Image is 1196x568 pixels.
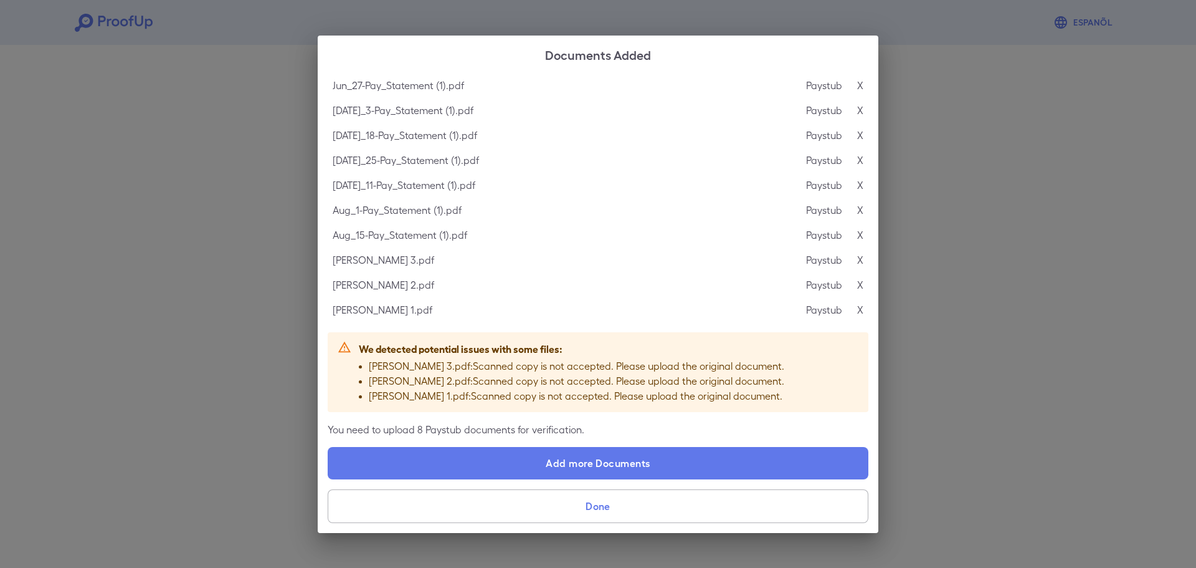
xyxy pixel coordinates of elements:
[857,78,863,93] p: X
[806,203,842,218] p: Paystub
[328,447,868,479] label: Add more Documents
[333,302,432,317] p: [PERSON_NAME] 1.pdf
[857,302,863,317] p: X
[328,489,868,523] button: Done
[359,341,784,356] p: We detected potential issues with some files:
[857,253,863,267] p: X
[333,253,434,267] p: [PERSON_NAME] 3.pdf
[333,178,475,193] p: [DATE]_11-Pay_Statement (1).pdf
[857,228,863,243] p: X
[806,277,842,292] p: Paystub
[328,422,868,437] p: You need to upload 8 Paystub documents for verification.
[318,36,878,73] h2: Documents Added
[806,153,842,168] p: Paystub
[369,373,784,388] p: [PERSON_NAME] 2.pdf : Scanned copy is not accepted. Please upload the original document.
[369,359,784,373] p: [PERSON_NAME] 3.pdf : Scanned copy is not accepted. Please upload the original document.
[333,277,434,292] p: [PERSON_NAME] 2.pdf
[806,302,842,317] p: Paystub
[333,78,464,93] p: Jun_27-Pay_Statement (1).pdf
[857,128,863,143] p: X
[857,178,863,193] p: X
[806,178,842,193] p: Paystub
[857,203,863,218] p: X
[333,128,477,143] p: [DATE]_18-Pay_Statement (1).pdf
[333,228,467,243] p: Aug_15-Pay_Statement (1).pdf
[333,203,462,218] p: Aug_1-Pay_Statement (1).pdf
[857,153,863,168] p: X
[806,78,842,93] p: Paystub
[333,153,479,168] p: [DATE]_25-Pay_Statement (1).pdf
[806,253,842,267] p: Paystub
[806,228,842,243] p: Paystub
[333,103,473,118] p: [DATE]_3-Pay_Statement (1).pdf
[806,128,842,143] p: Paystub
[369,388,784,403] p: [PERSON_NAME] 1.pdf : Scanned copy is not accepted. Please upload the original document.
[857,103,863,118] p: X
[806,103,842,118] p: Paystub
[857,277,863,292] p: X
